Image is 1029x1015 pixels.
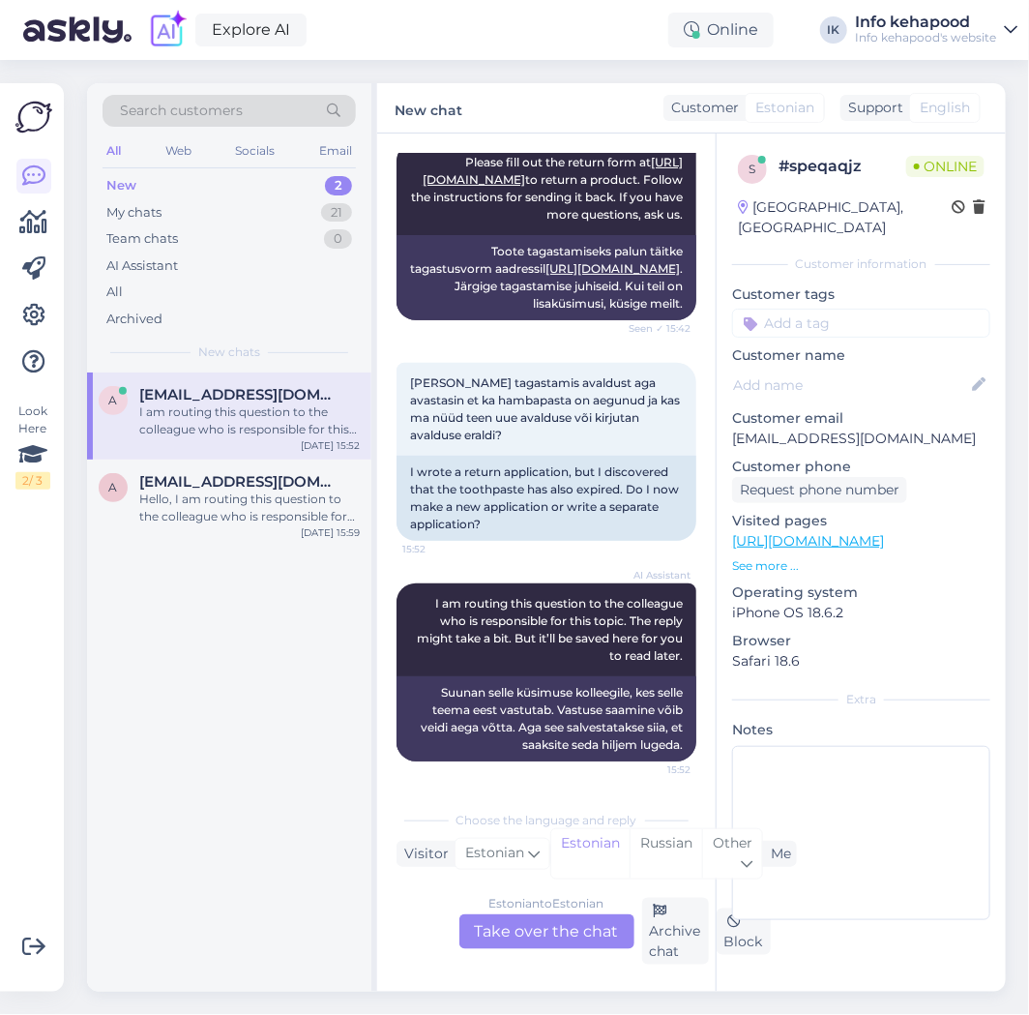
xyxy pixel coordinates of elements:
div: Take over the chat [459,914,634,949]
span: Search customers [120,101,243,121]
div: Archived [106,310,162,329]
div: Info kehapood's website [855,30,996,45]
div: Extra [732,691,990,708]
div: I am routing this question to the colleague who is responsible for this topic. The reply might ta... [139,403,360,438]
span: New chats [198,343,260,361]
span: a [109,480,118,494]
div: # speqaqjz [779,155,906,178]
p: Customer phone [732,457,990,477]
p: [EMAIL_ADDRESS][DOMAIN_NAME] [732,429,990,449]
a: [URL][DOMAIN_NAME] [732,532,884,550]
p: Notes [732,720,990,740]
div: Request phone number [732,477,907,503]
p: Visited pages [732,511,990,531]
span: English [920,98,970,118]
span: Estonian [755,98,814,118]
span: [PERSON_NAME] tagastamis avaldust aga avastasin et ka hambapasta on aegunud ja kas ma nüüd teen u... [410,375,683,442]
span: anastassia.shegurova@gmail.com [139,473,340,491]
div: All [106,283,123,302]
p: Customer tags [732,284,990,305]
p: iPhone OS 18.6.2 [732,603,990,623]
label: New chat [395,95,462,121]
div: Customer [663,98,739,118]
div: [DATE] 15:52 [301,438,360,453]
div: [DATE] 15:59 [301,525,360,540]
div: Estonian to Estonian [489,895,604,912]
div: Hello, I am routing this question to the colleague who is responsible for this topic. The reply m... [139,491,360,525]
a: Info kehapoodInfo kehapood's website [855,15,1017,45]
a: [URL][DOMAIN_NAME] [545,261,680,276]
div: I wrote a return application, but I discovered that the toothpaste has also expired. Do I now mak... [397,456,696,541]
div: Choose the language and reply [397,812,696,829]
div: 2 [325,176,352,195]
span: Please fill out the return form at to return a product. Follow the instructions for sending it ba... [411,155,686,222]
span: Online [906,156,985,177]
input: Add name [733,374,968,396]
div: My chats [106,203,162,223]
p: Operating system [732,582,990,603]
div: Me [763,844,791,864]
div: AI Assistant [106,256,178,276]
span: s [750,162,756,176]
div: Suunan selle küsimuse kolleegile, kes selle teema eest vastutab. Vastuse saamine võib veidi aega ... [397,676,696,761]
div: IK [820,16,847,44]
div: Russian [630,829,702,879]
div: 0 [324,229,352,249]
div: Customer information [732,255,990,273]
div: All [103,138,125,164]
div: 21 [321,203,352,223]
div: Estonian [551,829,630,879]
span: AI Assistant [618,568,691,582]
div: Archive chat [642,898,709,965]
div: Web [162,138,195,164]
div: 2 / 3 [15,472,50,490]
div: Visitor [397,844,449,864]
p: Customer email [732,408,990,429]
span: Estonian [465,843,524,864]
div: Info kehapood [855,15,996,30]
span: I am routing this question to the colleague who is responsible for this topic. The reply might ta... [417,596,686,663]
span: 15:52 [402,542,475,556]
img: Askly Logo [15,99,52,135]
p: Safari 18.6 [732,651,990,672]
p: Browser [732,631,990,651]
img: explore-ai [147,10,188,50]
div: Online [668,13,774,47]
div: Support [840,98,903,118]
div: [GEOGRAPHIC_DATA], [GEOGRAPHIC_DATA] [738,197,952,238]
span: Seen ✓ 15:42 [618,321,691,336]
div: Socials [231,138,279,164]
div: Toote tagastamiseks palun täitke tagastusvorm aadressil . Järgige tagastamise juhiseid. Kui teil ... [397,235,696,320]
div: New [106,176,136,195]
div: Team chats [106,229,178,249]
span: alesja2020@gmail.com [139,386,340,403]
a: Explore AI [195,14,307,46]
p: Customer name [732,345,990,366]
div: Email [315,138,356,164]
p: See more ... [732,557,990,575]
div: Look Here [15,403,50,490]
span: a [109,393,118,407]
input: Add a tag [732,309,990,338]
span: 15:52 [618,762,691,777]
span: Other [713,834,752,851]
